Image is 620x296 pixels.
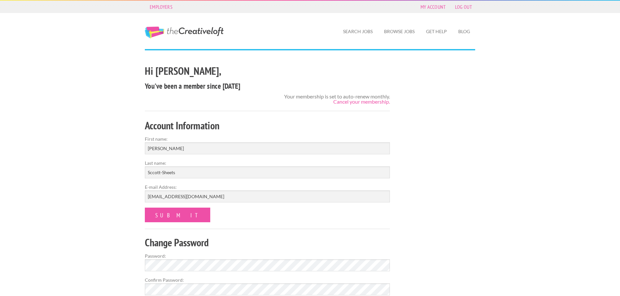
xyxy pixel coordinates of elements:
[145,184,390,190] label: E-mail Address:
[453,24,475,39] a: Blog
[146,2,176,11] a: Employers
[145,160,390,166] label: Last name:
[145,81,390,91] h4: You've been a member since [DATE]
[284,94,390,104] div: Your membership is set to auto-renew monthly.
[145,277,390,283] label: Confirm Password:
[417,2,449,11] a: My Account
[145,64,390,78] h2: Hi [PERSON_NAME],
[145,135,390,142] label: First name:
[452,2,475,11] a: Log Out
[145,252,390,259] label: Password:
[145,235,390,250] h2: Change Password
[145,208,210,222] input: Submit
[145,118,390,133] h2: Account Information
[145,27,224,38] a: The Creative Loft
[333,98,390,105] a: Cancel your membership.
[338,24,378,39] a: Search Jobs
[421,24,452,39] a: Get Help
[379,24,420,39] a: Browse Jobs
